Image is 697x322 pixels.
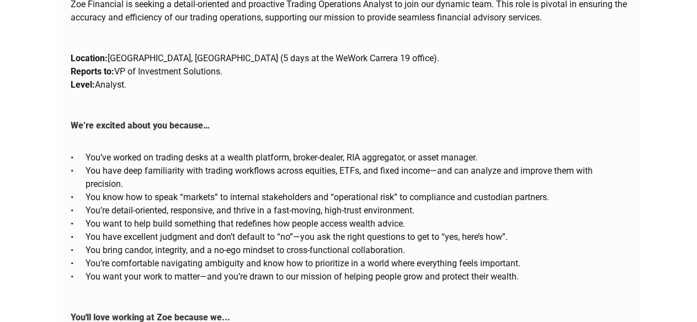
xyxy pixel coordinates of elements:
[86,230,627,244] p: You have excellent judgment and don’t default to “no”—you ask the right questions to get to “yes,...
[86,204,627,217] p: You’re detail-oriented, responsive, and thrive in a fast-moving, high-trust environment.
[86,257,627,270] p: You’re comfortable navigating ambiguity and know how to prioritize in a world where everything fe...
[71,120,210,131] strong: We’re excited about you because…
[71,53,108,63] strong: Location:
[71,52,627,65] p: [GEOGRAPHIC_DATA], [GEOGRAPHIC_DATA] (5 days at the WeWork Carrera 19 office).
[71,79,95,90] strong: Level:
[86,244,627,257] p: You bring candor, integrity, and a no-ego mindset to cross-functional collaboration.
[86,191,627,204] p: You know how to speak “markets” to internal stakeholders and “operational risk” to compliance and...
[71,65,627,78] p: VP of Investment Solutions.
[71,78,627,92] p: Analyst.
[71,66,114,77] strong: Reports to:
[86,217,627,230] p: You want to help build something that redefines how people access wealth advice.
[86,164,627,191] p: You have deep familiarity with trading workflows across equities, ETFs, and fixed income—and can ...
[86,270,627,283] p: You want your work to matter—and you’re drawn to our mission of helping people grow and protect t...
[86,151,627,164] p: You’ve worked on trading desks at a wealth platform, broker-dealer, RIA aggregator, or asset mana...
